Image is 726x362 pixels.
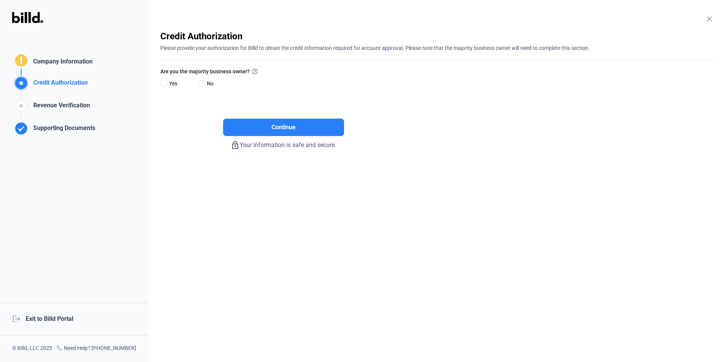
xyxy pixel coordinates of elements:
[160,67,406,77] label: Are you the majority business owner?
[160,42,714,52] div: Please provide your authorization for Billd to obtain the credit information required for account...
[56,344,136,353] div: Need Help? [PHONE_NUMBER]
[166,79,177,88] span: Yes
[12,344,52,353] div: © Billd, LLC 2025
[271,123,296,132] span: Continue
[12,12,43,23] img: Billd Logo
[705,14,714,23] mat-icon: close
[30,57,93,68] div: Company Information
[30,78,88,91] div: Credit Authorization
[160,136,406,150] div: Your information is safe and secure.
[223,119,344,136] button: Continue
[30,124,95,136] div: Supporting Documents
[12,314,20,322] mat-icon: logout
[30,101,90,113] div: Revenue Verification
[231,141,240,150] mat-icon: lock_outline
[160,30,714,42] div: Credit Authorization
[204,79,214,88] span: No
